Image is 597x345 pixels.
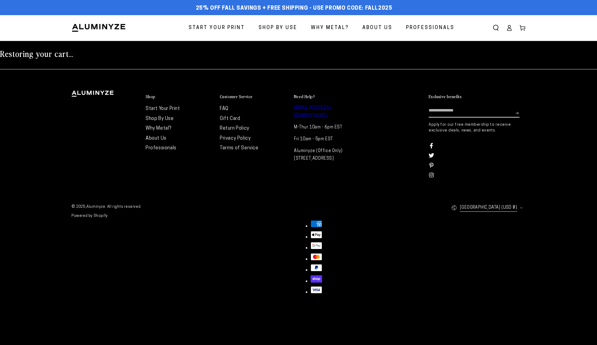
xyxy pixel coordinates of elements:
p: M-Thur 10am - 6pm EST [294,124,362,131]
a: Return Policy [220,126,249,131]
p: Aluminyze (Office Only) [STREET_ADDRESS] [294,147,362,162]
span: About Us [362,24,392,32]
a: Why Metal? [306,20,353,36]
a: Why Metal? [146,126,171,131]
a: Start Your Print [184,20,249,36]
img: Aluminyze [71,23,126,32]
a: FAQ [220,106,229,111]
a: Privacy Policy [220,136,251,141]
a: About Us [358,20,397,36]
span: Why Metal? [311,24,349,32]
a: Professionals [146,146,176,151]
button: [GEOGRAPHIC_DATA] (USD $) [451,201,526,214]
button: Subscribe [516,104,519,122]
a: Start Your Print [146,106,180,111]
span: [GEOGRAPHIC_DATA] (USD $) [460,204,517,211]
a: Shop By Use [146,116,174,121]
span: Shop By Use [259,24,297,32]
a: Professionals [401,20,459,36]
summary: Customer Service [220,94,288,99]
summary: Search our site [489,21,503,35]
a: Terms of Service [220,146,259,151]
span: 25% off FALL Savings + Free Shipping - Use Promo Code: FALL2025 [196,5,392,12]
summary: Shop [146,94,214,99]
p: Apply for our free membership to receive exclusive deals, news, and events. [429,122,526,133]
a: Powered by Shopify [71,214,108,218]
a: Shop By Use [254,20,302,36]
small: © 2025, . All rights reserved. [71,203,298,212]
a: About Us [146,136,167,141]
p: Fri 10am - 5pm EST [294,135,362,143]
a: Gift Card [220,116,240,121]
summary: Exclusive benefits [429,94,526,99]
span: Start Your Print [189,24,245,32]
a: Aluminyze [86,205,105,209]
summary: Need Help? [294,94,362,99]
span: Professionals [406,24,454,32]
a: [EMAIL_ADDRESS][DOMAIN_NAME] [294,105,331,118]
